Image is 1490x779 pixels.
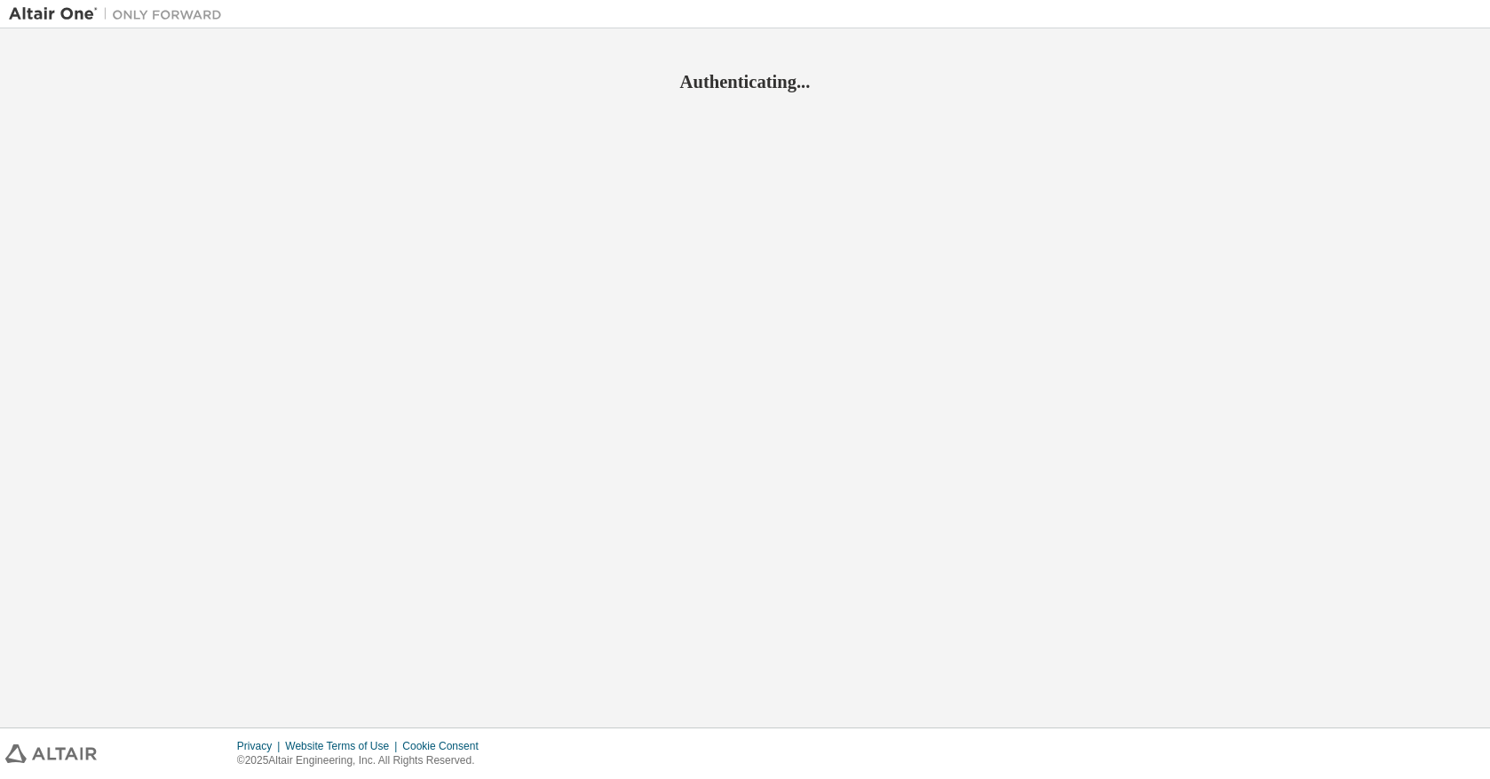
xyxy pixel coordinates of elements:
div: Website Terms of Use [285,739,402,753]
p: © 2025 Altair Engineering, Inc. All Rights Reserved. [237,753,489,768]
img: Altair One [9,5,231,23]
img: altair_logo.svg [5,744,97,763]
h2: Authenticating... [9,70,1481,93]
div: Cookie Consent [402,739,488,753]
div: Privacy [237,739,285,753]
